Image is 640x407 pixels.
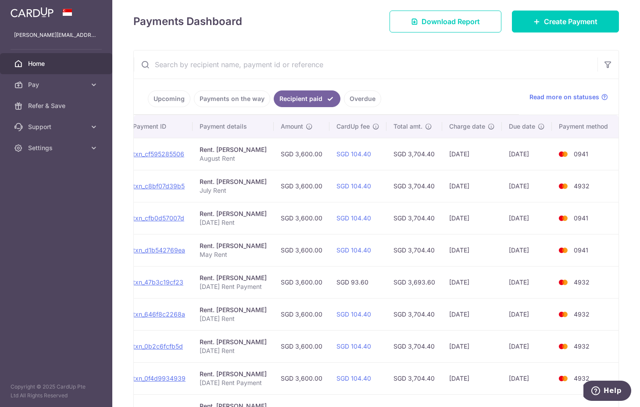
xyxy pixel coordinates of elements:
img: Bank Card [554,245,572,256]
td: [DATE] [502,266,552,298]
span: Total amt. [393,122,422,131]
span: 0941 [574,150,588,158]
img: Bank Card [554,213,572,223]
span: Charge date [449,122,485,131]
td: SGD 3,600.00 [274,170,329,202]
a: Download Report [390,11,501,32]
input: Search by recipient name, payment id or reference [134,50,597,79]
td: SGD 3,704.40 [386,362,442,394]
a: txn_cfb0d57007d [133,214,184,222]
td: [DATE] [502,362,552,394]
p: [DATE] Rent Payment [200,282,267,291]
div: Rent. [PERSON_NAME] [200,241,267,250]
td: [DATE] [442,138,502,170]
td: [DATE] [442,234,502,266]
div: Rent. [PERSON_NAME] [200,338,267,346]
span: Refer & Save [28,101,86,110]
td: [DATE] [442,170,502,202]
th: Payment details [193,115,274,138]
td: SGD 3,600.00 [274,234,329,266]
div: Rent. [PERSON_NAME] [200,145,267,154]
a: txn_646f8c2268a [133,310,185,318]
a: txn_cf595285506 [133,150,184,158]
a: SGD 104.40 [336,310,371,318]
td: SGD 3,600.00 [274,202,329,234]
img: Bank Card [554,309,572,320]
td: SGD 3,600.00 [274,138,329,170]
p: July Rent [200,186,267,195]
div: Rent. [PERSON_NAME] [200,177,267,186]
td: SGD 3,600.00 [274,330,329,362]
a: SGD 104.40 [336,214,371,222]
p: [DATE] Rent [200,218,267,227]
a: txn_0b2c6fcfb5d [133,342,183,350]
p: [DATE] Rent Payment [200,378,267,387]
img: Bank Card [554,277,572,288]
div: Rent. [PERSON_NAME] [200,306,267,314]
td: SGD 3,600.00 [274,362,329,394]
span: 4932 [574,375,590,382]
td: SGD 3,704.40 [386,138,442,170]
td: [DATE] [502,330,552,362]
a: SGD 104.40 [336,246,371,254]
td: SGD 3,704.40 [386,170,442,202]
img: Bank Card [554,341,572,352]
div: Rent. [PERSON_NAME] [200,370,267,378]
a: SGD 104.40 [336,342,371,350]
td: SGD 3,704.40 [386,234,442,266]
p: May Rent [200,250,267,259]
a: Read more on statuses [529,93,608,101]
span: Settings [28,144,86,152]
p: [DATE] Rent [200,314,267,323]
h4: Payments Dashboard [133,14,242,29]
td: [DATE] [502,234,552,266]
span: Create Payment [544,16,597,27]
img: CardUp [11,7,54,18]
img: Bank Card [554,373,572,384]
a: SGD 104.40 [336,375,371,382]
iframe: Opens a widget where you can find more information [583,381,631,403]
td: [DATE] [502,170,552,202]
td: [DATE] [442,362,502,394]
td: [DATE] [502,202,552,234]
a: SGD 104.40 [336,182,371,190]
span: 4932 [574,278,590,286]
th: Payment ID [126,115,193,138]
a: Payments on the way [194,90,270,107]
span: Download Report [422,16,480,27]
span: 0941 [574,246,588,254]
span: CardUp fee [336,122,370,131]
span: Home [28,59,86,68]
td: SGD 3,693.60 [386,266,442,298]
a: SGD 104.40 [336,150,371,158]
td: [DATE] [442,266,502,298]
a: Create Payment [512,11,619,32]
td: SGD 3,600.00 [274,266,329,298]
td: [DATE] [442,330,502,362]
td: SGD 3,600.00 [274,298,329,330]
a: txn_c8bf07d39b5 [133,182,185,190]
span: 4932 [574,182,590,190]
span: 4932 [574,310,590,318]
td: SGD 3,704.40 [386,202,442,234]
th: Payment method [552,115,619,138]
span: 4932 [574,342,590,350]
td: [DATE] [502,298,552,330]
td: [DATE] [502,138,552,170]
span: Read more on statuses [529,93,599,101]
td: SGD 93.60 [329,266,386,298]
p: August Rent [200,154,267,163]
a: txn_0f4d9934939 [133,375,186,382]
a: Upcoming [148,90,190,107]
a: Recipient paid [274,90,340,107]
p: [DATE] Rent [200,346,267,355]
a: txn_47b3c19cf23 [133,278,183,286]
td: SGD 3,704.40 [386,330,442,362]
span: 0941 [574,214,588,222]
img: Bank Card [554,181,572,191]
td: SGD 3,704.40 [386,298,442,330]
span: Pay [28,80,86,89]
span: Support [28,122,86,131]
span: Amount [281,122,303,131]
